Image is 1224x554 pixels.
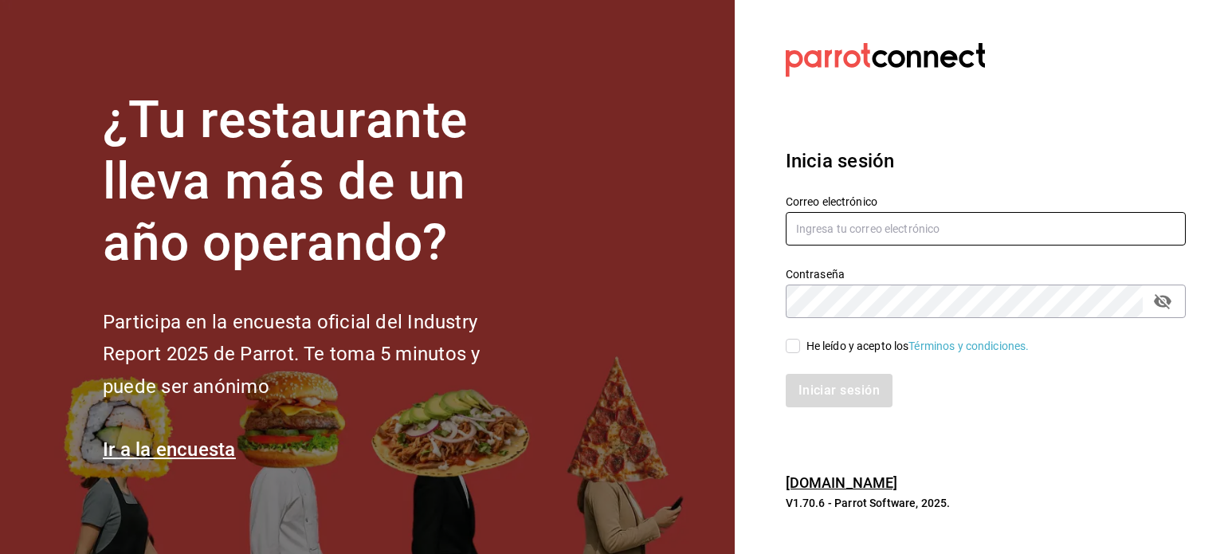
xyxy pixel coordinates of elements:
h1: ¿Tu restaurante lleva más de un año operando? [103,90,533,273]
div: He leído y acepto los [806,338,1030,355]
button: passwordField [1149,288,1176,315]
p: V1.70.6 - Parrot Software, 2025. [786,495,1186,511]
input: Ingresa tu correo electrónico [786,212,1186,246]
a: [DOMAIN_NAME] [786,474,898,491]
a: Términos y condiciones. [908,340,1029,352]
a: Ir a la encuesta [103,438,236,461]
h3: Inicia sesión [786,147,1186,175]
label: Contraseña [786,269,1186,280]
h2: Participa en la encuesta oficial del Industry Report 2025 de Parrot. Te toma 5 minutos y puede se... [103,306,533,403]
label: Correo electrónico [786,196,1186,207]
